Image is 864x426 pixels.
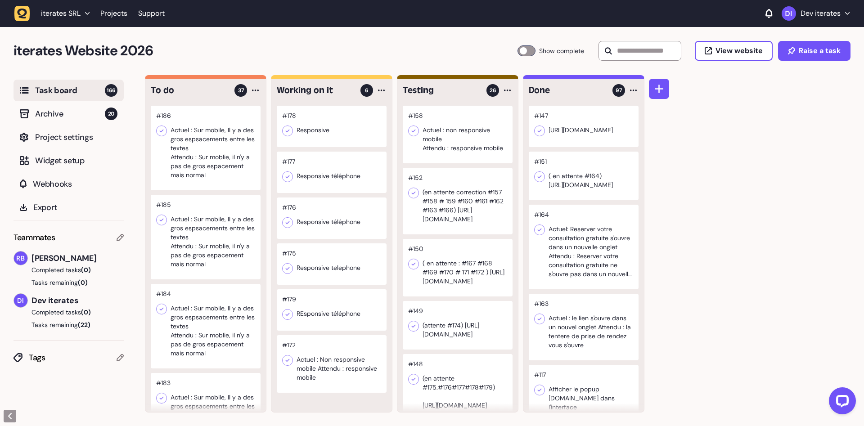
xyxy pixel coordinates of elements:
[13,173,124,195] button: Webhooks
[78,321,90,329] span: (22)
[695,41,773,61] button: View website
[13,265,117,274] button: Completed tasks(0)
[14,251,27,265] img: Rodolphe Balay
[782,6,850,21] button: Dev iterates
[13,126,124,148] button: Project settings
[13,231,55,244] span: Teammates
[78,278,88,287] span: (0)
[35,154,117,167] span: Widget setup
[13,278,124,287] button: Tasks remaining(0)
[277,84,354,97] h4: Working on it
[81,266,91,274] span: (0)
[529,84,606,97] h4: Done
[31,252,124,265] span: [PERSON_NAME]
[782,6,796,21] img: Dev iterates
[13,150,124,171] button: Widget setup
[539,45,584,56] span: Show complete
[14,5,95,22] button: iterates SRL
[801,9,841,18] p: Dev iterates
[35,84,105,97] span: Task board
[13,40,517,62] h2: iterates Website 2026
[29,351,117,364] span: Tags
[105,84,117,97] span: 166
[238,86,244,94] span: 37
[14,294,27,307] img: Dev iterates
[799,47,841,54] span: Raise a task
[13,103,124,125] button: Archive20
[13,197,124,218] button: Export
[35,108,105,120] span: Archive
[616,86,622,94] span: 97
[13,80,124,101] button: Task board166
[365,86,369,94] span: 6
[81,308,91,316] span: (0)
[100,5,127,22] a: Projects
[105,108,117,120] span: 20
[403,84,480,97] h4: Testing
[715,47,763,54] span: View website
[31,294,124,307] span: Dev iterates
[33,178,117,190] span: Webhooks
[33,201,117,214] span: Export
[41,9,81,18] span: iterates SRL
[13,308,117,317] button: Completed tasks(0)
[490,86,496,94] span: 26
[13,320,124,329] button: Tasks remaining(22)
[778,41,850,61] button: Raise a task
[151,84,228,97] h4: To do
[35,131,117,143] span: Project settings
[138,9,165,18] a: Support
[822,384,859,422] iframe: LiveChat chat widget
